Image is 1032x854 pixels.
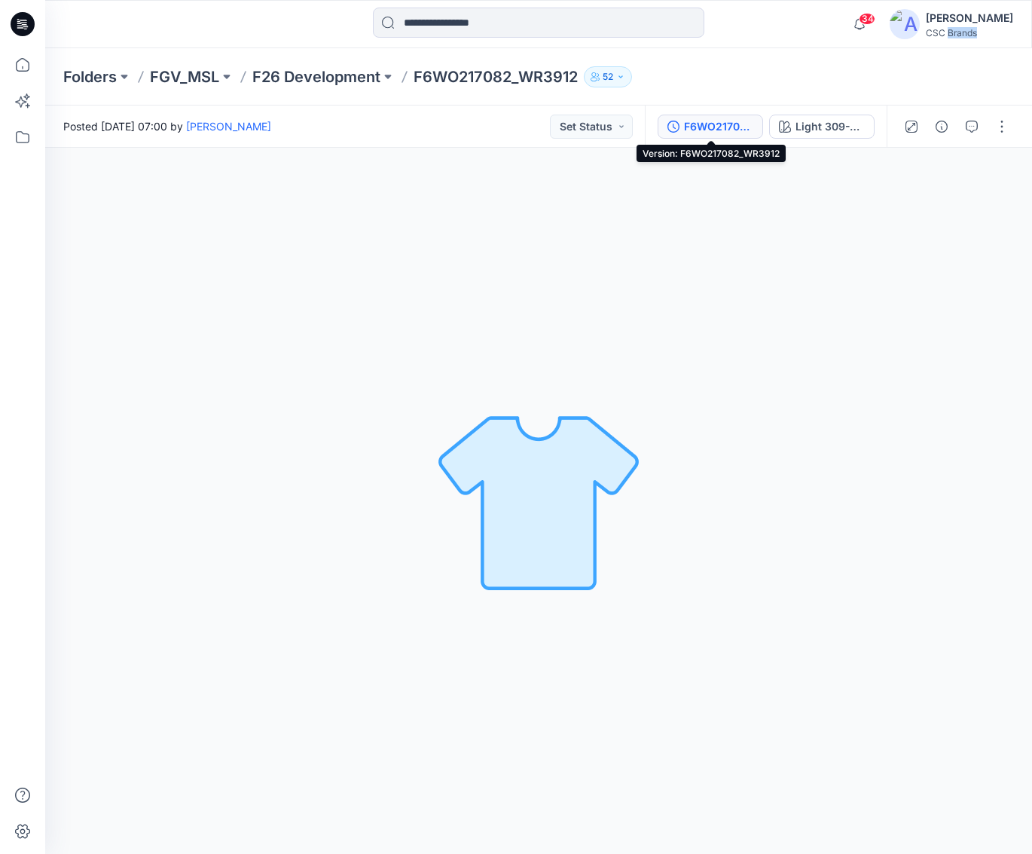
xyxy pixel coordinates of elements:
[658,115,763,139] button: F6WO217082_WR3912
[684,118,753,135] div: F6WO217082_WR3912
[63,118,271,134] span: Posted [DATE] 07:00 by
[584,66,632,87] button: 52
[433,396,644,607] img: No Outline
[603,69,613,85] p: 52
[926,27,1013,38] div: CSC Brands
[252,66,380,87] a: F26 Development
[63,66,117,87] a: Folders
[930,115,954,139] button: Details
[414,66,578,87] p: F6WO217082_WR3912
[795,118,865,135] div: Light 309-Tea
[926,9,1013,27] div: [PERSON_NAME]
[859,13,875,25] span: 34
[890,9,920,39] img: avatar
[769,115,875,139] button: Light 309-Tea
[186,120,271,133] a: [PERSON_NAME]
[150,66,219,87] a: FGV_MSL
